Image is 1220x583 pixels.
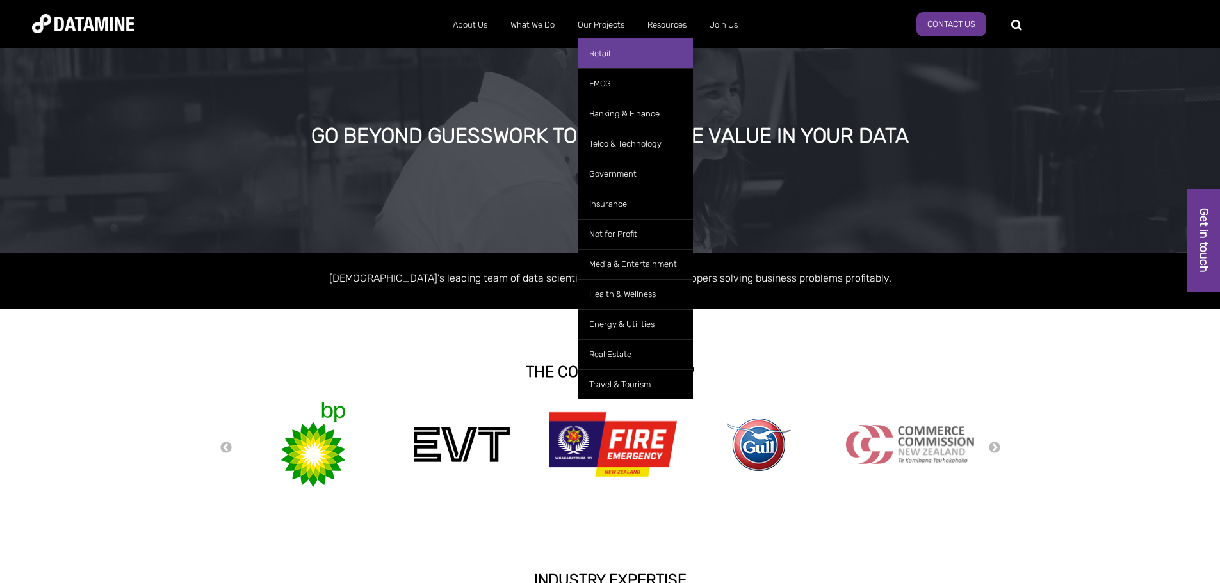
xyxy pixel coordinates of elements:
[846,425,974,464] img: commercecommission
[578,129,693,159] a: Telco & Technology
[698,8,749,42] a: Join Us
[578,68,693,99] a: FMCG
[578,279,693,309] a: Health & Wellness
[549,406,677,483] img: Fire Emergency New Zealand
[32,14,134,33] img: Datamine
[441,8,499,42] a: About Us
[138,125,1082,148] div: GO BEYOND GUESSWORK TO UNLOCK THE VALUE IN YOUR DATA
[566,8,636,42] a: Our Projects
[578,38,693,68] a: Retail
[499,8,566,42] a: What We Do
[578,249,693,279] a: Media & Entertainment
[988,441,1001,455] button: Next
[578,369,693,399] a: Travel & Tourism
[578,219,693,249] a: Not for Profit
[916,12,986,36] a: Contact Us
[414,427,510,462] img: evt-1
[578,159,693,189] a: Government
[578,309,693,339] a: Energy & Utilities
[1187,189,1220,292] a: Get in touch
[245,269,975,287] p: [DEMOGRAPHIC_DATA]'s leading team of data scientists, engineers and developers solving business p...
[636,8,698,42] a: Resources
[578,99,693,129] a: Banking & Finance
[278,402,348,487] img: bp-1
[526,363,694,381] strong: THE COMPANY WE KEEP
[220,441,232,455] button: Previous
[578,189,693,219] a: Insurance
[727,419,791,471] img: gull
[578,339,693,369] a: Real Estate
